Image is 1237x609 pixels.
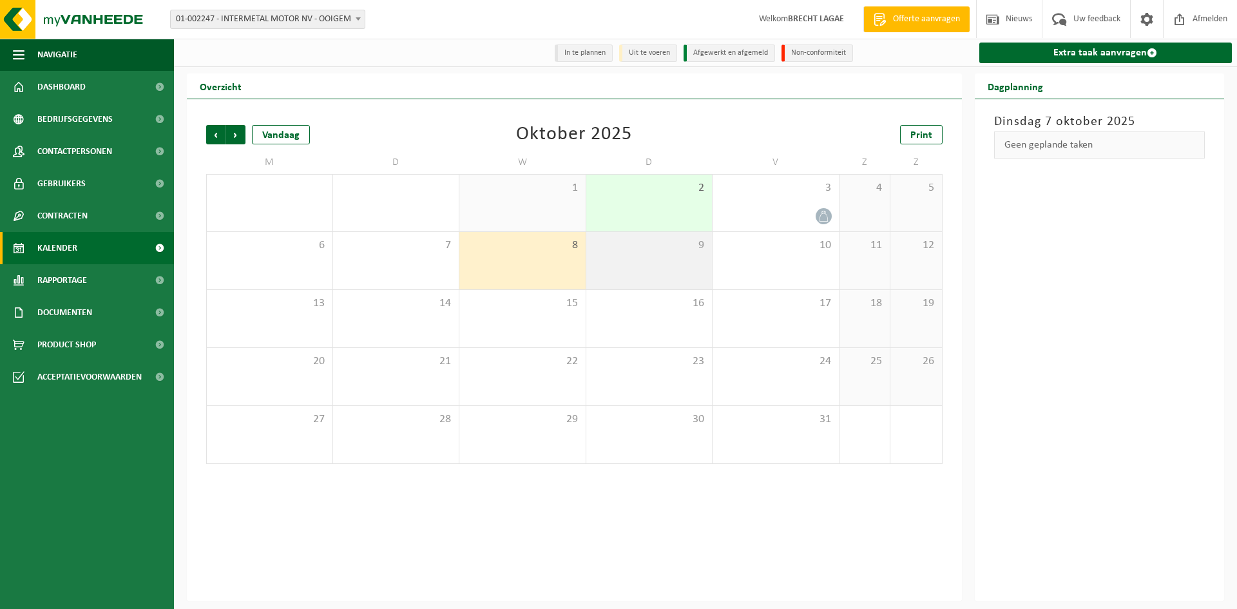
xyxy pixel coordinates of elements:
[684,44,775,62] li: Afgewerkt en afgemeld
[897,181,935,195] span: 5
[910,130,932,140] span: Print
[719,354,832,369] span: 24
[466,354,579,369] span: 22
[213,296,326,311] span: 13
[846,238,884,253] span: 11
[788,14,844,24] strong: BRECHT LAGAE
[890,13,963,26] span: Offerte aanvragen
[593,181,706,195] span: 2
[897,354,935,369] span: 26
[713,151,839,174] td: V
[593,412,706,427] span: 30
[37,361,142,393] span: Acceptatievoorwaarden
[979,43,1232,63] a: Extra taak aanvragen
[897,296,935,311] span: 19
[340,412,453,427] span: 28
[37,168,86,200] span: Gebruikers
[37,329,96,361] span: Product Shop
[459,151,586,174] td: W
[213,354,326,369] span: 20
[593,296,706,311] span: 16
[340,296,453,311] span: 14
[593,354,706,369] span: 23
[226,125,245,144] span: Volgende
[516,125,632,144] div: Oktober 2025
[206,125,225,144] span: Vorige
[37,296,92,329] span: Documenten
[340,354,453,369] span: 21
[846,296,884,311] span: 18
[37,71,86,103] span: Dashboard
[213,238,326,253] span: 6
[213,412,326,427] span: 27
[466,238,579,253] span: 8
[994,112,1205,131] h3: Dinsdag 7 oktober 2025
[975,73,1056,99] h2: Dagplanning
[466,296,579,311] span: 15
[846,354,884,369] span: 25
[586,151,713,174] td: D
[252,125,310,144] div: Vandaag
[37,200,88,232] span: Contracten
[900,125,943,144] a: Print
[719,181,832,195] span: 3
[340,238,453,253] span: 7
[171,10,365,28] span: 01-002247 - INTERMETAL MOTOR NV - OOIGEM
[37,103,113,135] span: Bedrijfsgegevens
[593,238,706,253] span: 9
[37,264,87,296] span: Rapportage
[466,412,579,427] span: 29
[839,151,891,174] td: Z
[719,238,832,253] span: 10
[466,181,579,195] span: 1
[333,151,460,174] td: D
[187,73,254,99] h2: Overzicht
[846,181,884,195] span: 4
[619,44,677,62] li: Uit te voeren
[782,44,853,62] li: Non-conformiteit
[719,296,832,311] span: 17
[206,151,333,174] td: M
[555,44,613,62] li: In te plannen
[37,39,77,71] span: Navigatie
[890,151,942,174] td: Z
[170,10,365,29] span: 01-002247 - INTERMETAL MOTOR NV - OOIGEM
[37,232,77,264] span: Kalender
[863,6,970,32] a: Offerte aanvragen
[994,131,1205,159] div: Geen geplande taken
[719,412,832,427] span: 31
[897,238,935,253] span: 12
[37,135,112,168] span: Contactpersonen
